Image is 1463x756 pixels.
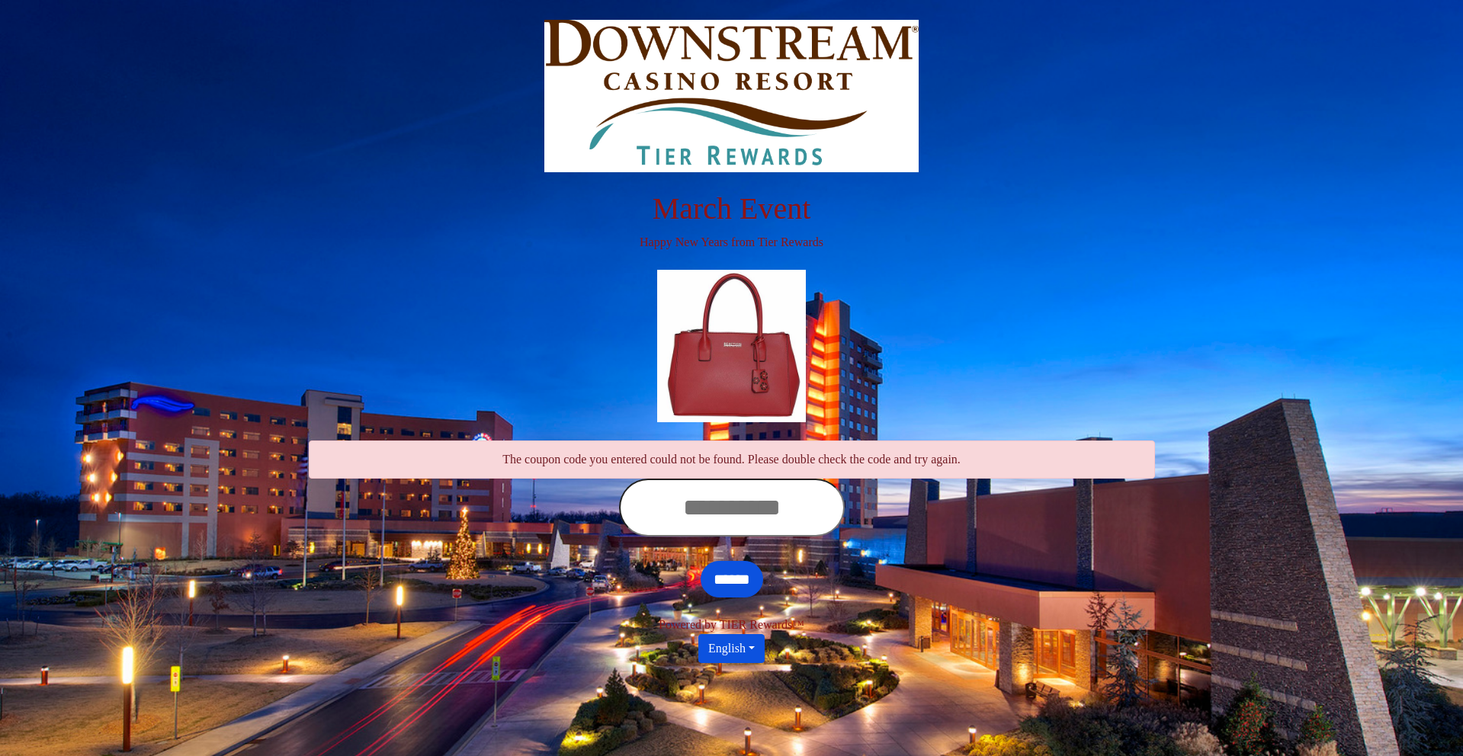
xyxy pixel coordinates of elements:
[698,634,765,663] button: English
[544,20,919,172] img: Logo
[309,233,1155,251] p: Happy New Years from Tier Rewards
[309,440,1155,479] div: The coupon code you entered could not be found. Please double check the code and try again.
[659,618,804,631] span: Powered by TIER Rewards™
[657,270,807,422] img: Center Image
[309,191,1155,227] h1: March Event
